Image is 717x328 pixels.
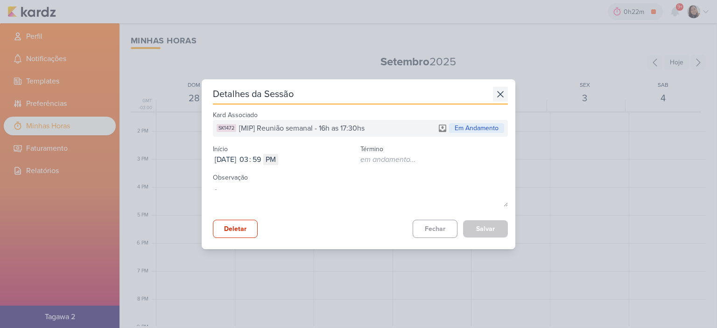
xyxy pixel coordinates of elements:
label: Kard Associado [213,111,258,119]
button: Deletar [213,220,258,238]
div: SK1472 [217,124,236,132]
div: Em Andamento [449,123,504,133]
div: Detalhes da Sessão [213,88,294,101]
span: [MIP] Reunião semanal - 16h as 17:30hs [239,123,365,134]
label: Observação [213,174,248,181]
label: Término [360,145,383,153]
div: em andamento... [360,154,416,165]
div: : [249,154,251,165]
button: Fechar [413,220,457,238]
label: Início [213,145,228,153]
